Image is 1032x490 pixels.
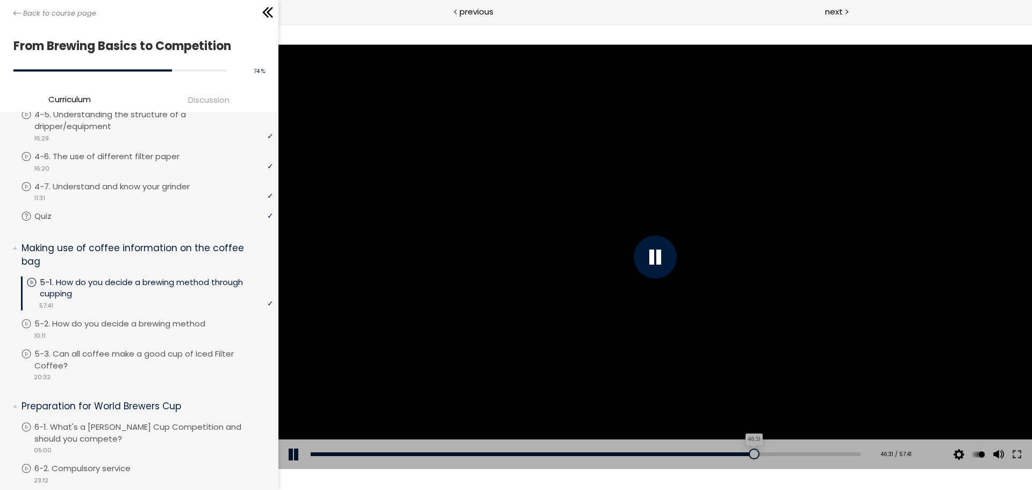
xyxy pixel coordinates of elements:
span: Curriculum [48,93,91,105]
span: Back to course page [23,8,96,19]
p: Quiz [34,210,73,222]
p: Preparation for World Brewers Cup [21,400,265,413]
p: 4-6. The use of different filter paper [34,151,201,162]
span: 10:11 [34,331,46,340]
button: Video quality [672,416,689,446]
p: 5-1. How do you decide a brewing method through cupping [40,276,273,300]
p: 5-2. How do you decide a brewing method [34,318,227,330]
p: 4-7. Understand and know your grinder [34,181,211,193]
p: 4-5. Understanding the structure of a dripper/equipment [34,109,273,132]
span: 74 % [254,67,265,75]
span: 16:29 [34,134,49,143]
a: Back to course page [13,8,96,19]
h1: From Brewing Basics to Competition [13,36,260,56]
span: Discussion [188,94,230,106]
span: next [825,5,843,18]
p: Making use of coffee information on the coffee bag [21,242,265,268]
button: Play back rate [692,416,708,446]
div: Change playback rate [690,416,709,446]
div: 46:31 [467,410,484,422]
span: 16:20 [34,164,49,173]
span: 57:41 [39,301,53,310]
span: 11:31 [34,194,45,203]
span: previous [460,5,493,18]
div: 46:31 / 57:41 [592,427,633,435]
button: Volume [711,416,727,446]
